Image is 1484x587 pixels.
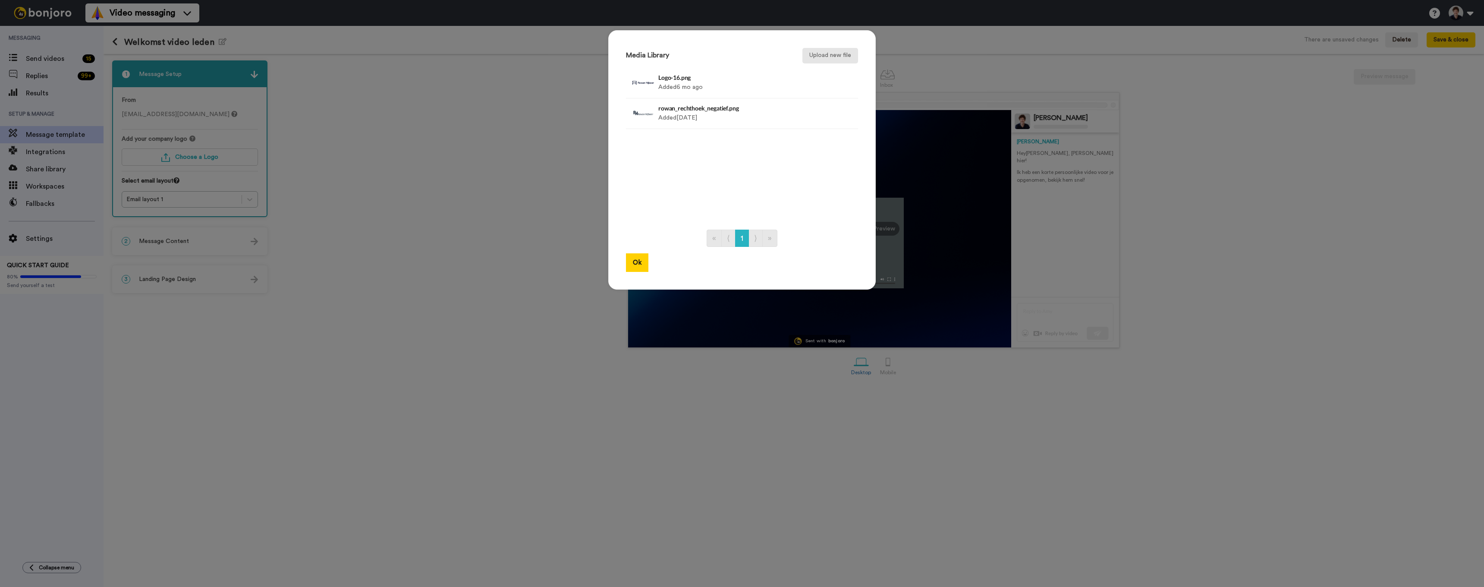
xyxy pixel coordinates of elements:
a: Go to previous page [721,230,736,247]
a: Go to next page [748,230,763,247]
button: Upload new file [802,48,858,63]
a: Go to last page [762,230,777,247]
a: Go to page number 1 [735,230,749,247]
h3: Media Library [626,52,669,60]
button: Ok [626,253,648,272]
h4: rowan_rechthoek_negatief.png [658,105,807,111]
div: Added [DATE] [658,103,807,124]
div: Added 6 mo ago [658,72,807,94]
h4: Logo-16.png [658,74,807,81]
a: Go to first page [707,230,722,247]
